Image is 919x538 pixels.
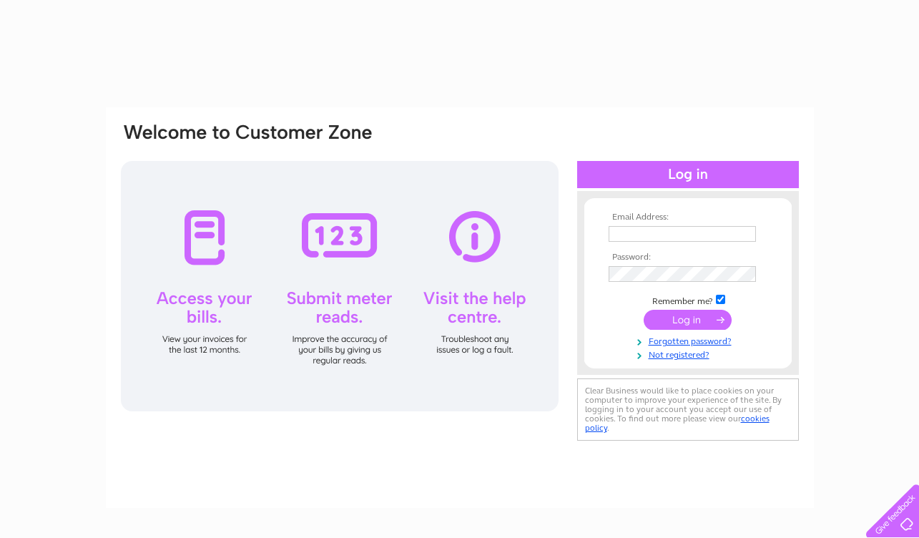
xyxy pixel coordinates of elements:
[585,414,770,433] a: cookies policy
[609,333,771,347] a: Forgotten password?
[577,378,799,441] div: Clear Business would like to place cookies on your computer to improve your experience of the sit...
[644,310,732,330] input: Submit
[605,253,771,263] th: Password:
[605,212,771,222] th: Email Address:
[609,347,771,361] a: Not registered?
[605,293,771,307] td: Remember me?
